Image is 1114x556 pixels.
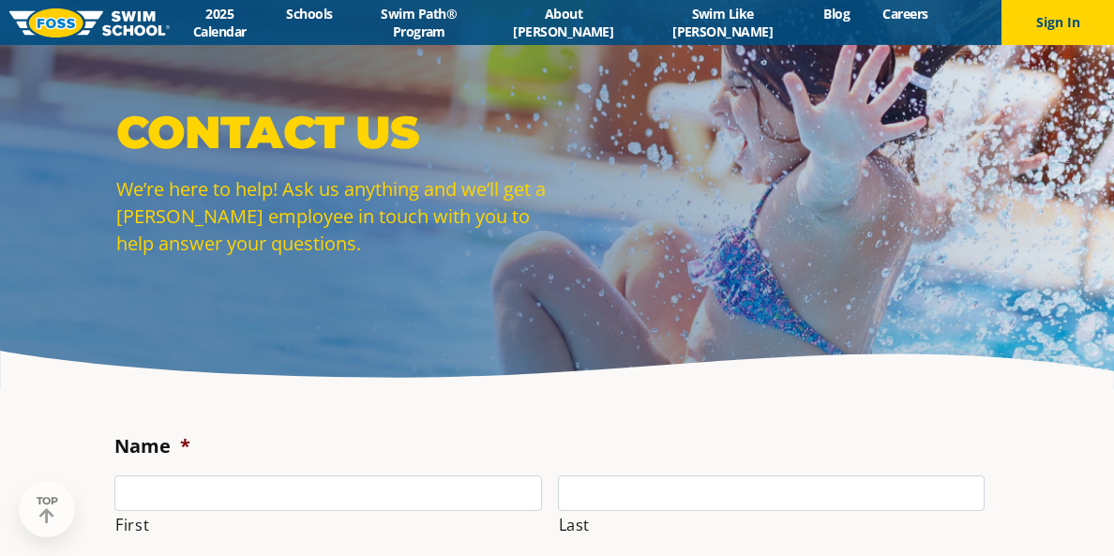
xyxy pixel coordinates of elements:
[114,475,542,511] input: First name
[115,512,542,538] label: First
[9,8,170,38] img: FOSS Swim School Logo
[116,104,548,160] p: Contact Us
[638,5,807,40] a: Swim Like [PERSON_NAME]
[558,475,986,511] input: Last name
[349,5,489,40] a: Swim Path® Program
[170,5,270,40] a: 2025 Calendar
[37,495,58,524] div: TOP
[807,5,866,23] a: Blog
[270,5,349,23] a: Schools
[116,175,548,257] p: We’re here to help! Ask us anything and we’ll get a [PERSON_NAME] employee in touch with you to h...
[489,5,639,40] a: About [PERSON_NAME]
[866,5,944,23] a: Careers
[114,434,190,458] label: Name
[559,512,986,538] label: Last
